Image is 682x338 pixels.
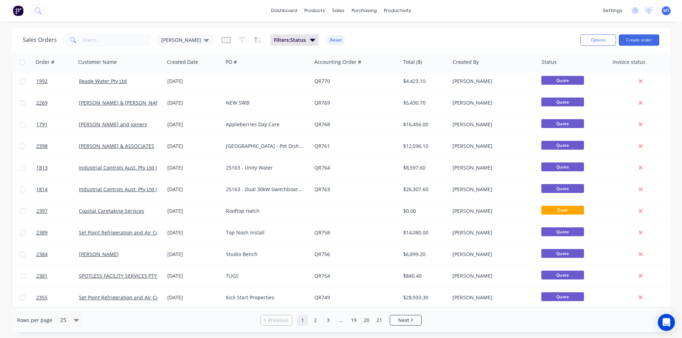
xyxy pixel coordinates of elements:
div: [DATE] [167,272,220,279]
a: SPOTLESS FACILITY SERVICES PTY. LTD [79,272,169,279]
div: [PERSON_NAME] [453,272,531,279]
span: 2389 [36,229,48,236]
h1: Sales Orders [23,37,57,43]
div: [DATE] [167,186,220,193]
span: Quote [541,249,584,258]
div: Invoice status [613,59,645,66]
div: $12,596.10 [403,143,445,150]
div: $8,597.60 [403,164,445,171]
div: Appleberries Day Care [226,121,305,128]
a: QR764 [314,164,330,171]
a: [PERSON_NAME] and Joinery [79,121,147,128]
a: 2384 [36,244,79,265]
div: [DATE] [167,229,220,236]
a: Page 2 [310,315,321,326]
div: productivity [380,5,415,16]
a: QR749 [314,294,330,301]
a: 2389 [36,222,79,243]
div: [DATE] [167,294,220,301]
a: 1813 [36,157,79,178]
div: [DATE] [167,143,220,150]
div: [PERSON_NAME] [453,99,531,106]
div: Open Intercom Messenger [658,314,675,331]
div: Total ($) [403,59,422,66]
a: [PERSON_NAME] [79,251,119,257]
span: 1791 [36,121,48,128]
div: [DATE] [167,207,220,215]
a: Page 3 [323,315,334,326]
a: QR770 [314,78,330,84]
a: 2381 [36,265,79,287]
span: Quote [541,162,584,171]
span: Quote [541,184,584,193]
span: Quote [541,292,584,301]
div: $14,080.00 [403,229,445,236]
a: Page 20 [361,315,372,326]
span: 2384 [36,251,48,258]
a: [PERSON_NAME] & [PERSON_NAME] Electrical [79,99,188,106]
div: Accounting Order # [314,59,361,66]
div: purchasing [348,5,380,16]
span: Quote [541,271,584,279]
div: [PERSON_NAME] [453,229,531,236]
a: Set Point Refrigeration and Air Conditioning [79,294,183,301]
a: 2355 [36,287,79,308]
span: Filters: Status [274,37,306,44]
div: $6,899.20 [403,251,445,258]
a: Industrial Controls Aust. Pty Ltd (ICA) [79,164,166,171]
a: 2269 [36,92,79,113]
div: NEW SWB [226,99,305,106]
div: Created By [453,59,479,66]
div: $16,456.00 [403,121,445,128]
a: Page 19 [348,315,359,326]
div: TUGS [226,272,305,279]
button: Filters:Status [270,34,319,46]
span: Quote [541,141,584,150]
span: 1814 [36,186,48,193]
span: 2381 [36,272,48,279]
span: Quote [541,227,584,236]
span: Quote [541,76,584,85]
div: $26,307.60 [403,186,445,193]
a: 1992 [36,71,79,92]
a: QR761 [314,143,330,149]
div: [PERSON_NAME] [453,207,531,215]
img: Factory [13,5,23,16]
input: Search... [82,33,152,47]
a: QR768 [314,121,330,128]
div: $0.00 [403,207,445,215]
div: Top Nosh Install [226,229,305,236]
span: [PERSON_NAME] [161,36,201,44]
a: Set Point Refrigeration and Air Conditioning [79,229,183,236]
a: Next page [390,317,421,324]
a: Page 1 is your current page [297,315,308,326]
div: [PERSON_NAME] [453,143,531,150]
span: Previous [268,317,288,324]
a: 2397 [36,200,79,222]
a: Reade Water Pty Ltd [79,78,127,84]
span: 2269 [36,99,48,106]
div: [PERSON_NAME] [453,121,531,128]
span: 2355 [36,294,48,301]
div: [DATE] [167,99,220,106]
div: settings [599,5,626,16]
a: 2398 [36,135,79,157]
div: [PERSON_NAME] [453,186,531,193]
button: Create order [619,34,659,46]
a: 1814 [36,179,79,200]
div: $4,423.10 [403,78,445,85]
div: Order # [36,59,54,66]
div: [GEOGRAPHIC_DATA] - Pot Dishwasher Setup [226,143,305,150]
div: [PERSON_NAME] [453,294,531,301]
a: QR763 [314,186,330,193]
div: 25163 - Dual 30kW Switchboard - Unity Water [226,186,305,193]
a: Coastal Caretaking Services [79,207,144,214]
span: MT [663,7,670,14]
a: [PERSON_NAME] & ASSOCIATES [79,143,154,149]
button: Reset [327,35,345,45]
div: Rooftop Hatch [226,207,305,215]
a: QR758 [314,229,330,236]
div: Studio Bench [226,251,305,258]
span: 2397 [36,207,48,215]
div: $5,430.70 [403,99,445,106]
